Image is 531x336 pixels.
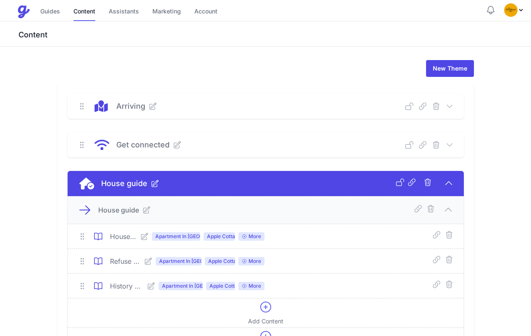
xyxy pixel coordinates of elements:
a: New Theme [426,60,474,77]
div: Profile Menu [504,3,524,17]
a: Guides [40,3,60,21]
p: History of this Listing 🏡 [110,281,144,291]
a: Account [194,3,217,21]
span: Apple Cottage Frome [204,232,235,241]
span: Add Content [248,317,283,325]
span: More [238,232,264,241]
p: Refuse and Recycling [110,256,141,266]
h3: Content [17,30,531,40]
span: Apple Cottage Frome [205,257,235,265]
button: Notifications [486,5,496,15]
span: Apple Cottage Frome [206,282,235,290]
img: Guestive Guides [17,5,30,18]
a: Assistants [109,3,139,21]
p: Get connected [116,139,170,151]
a: Add Content [68,298,464,328]
p: Arriving [116,100,145,112]
p: House Manual 🏡 [110,231,137,241]
span: Apartment In [GEOGRAPHIC_DATA] [156,257,201,265]
img: hms2vv4a9yyqi3tjoxzpluwfvlpk [504,3,518,17]
p: House guide [98,205,139,215]
span: More [238,282,264,290]
p: House guide [101,178,147,189]
span: Apartment In [GEOGRAPHIC_DATA] [159,282,203,290]
a: Marketing [152,3,181,21]
span: More [238,257,264,265]
span: Apartment In [GEOGRAPHIC_DATA] [152,232,200,241]
a: Content [73,3,95,21]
